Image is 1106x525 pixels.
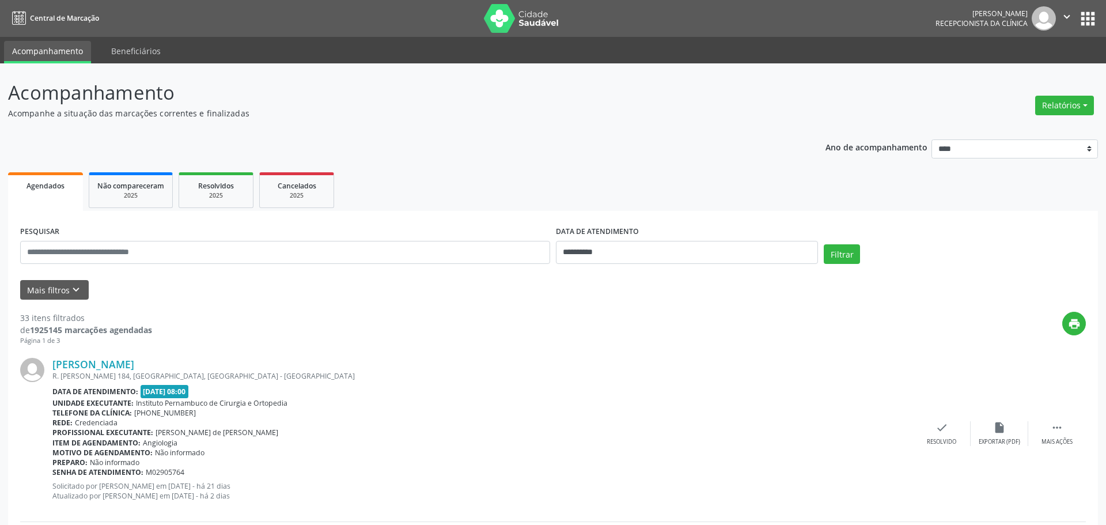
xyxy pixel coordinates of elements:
[8,9,99,28] a: Central de Marcação
[187,191,245,200] div: 2025
[156,428,278,437] span: [PERSON_NAME] de [PERSON_NAME]
[935,421,948,434] i: check
[993,421,1006,434] i: insert_drive_file
[52,408,132,418] b: Telefone da clínica:
[52,481,913,501] p: Solicitado por [PERSON_NAME] em [DATE] - há 21 dias Atualizado por [PERSON_NAME] em [DATE] - há 2...
[824,244,860,264] button: Filtrar
[141,385,189,398] span: [DATE] 08:00
[52,438,141,448] b: Item de agendamento:
[20,336,152,346] div: Página 1 de 3
[935,9,1028,18] div: [PERSON_NAME]
[1060,10,1073,23] i: 
[75,418,118,428] span: Credenciada
[134,408,196,418] span: [PHONE_NUMBER]
[52,358,134,371] a: [PERSON_NAME]
[26,181,65,191] span: Agendados
[20,223,59,241] label: PESQUISAR
[278,181,316,191] span: Cancelados
[1032,6,1056,31] img: img
[1056,6,1078,31] button: 
[556,223,639,241] label: DATA DE ATENDIMENTO
[146,467,184,477] span: M02905764
[155,448,204,458] span: Não informado
[198,181,234,191] span: Resolvidos
[20,312,152,324] div: 33 itens filtrados
[143,438,177,448] span: Angiologia
[52,371,913,381] div: R. [PERSON_NAME] 184, [GEOGRAPHIC_DATA], [GEOGRAPHIC_DATA] - [GEOGRAPHIC_DATA]
[1041,438,1073,446] div: Mais ações
[97,181,164,191] span: Não compareceram
[825,139,927,154] p: Ano de acompanhamento
[20,358,44,382] img: img
[52,448,153,458] b: Motivo de agendamento:
[268,191,325,200] div: 2025
[979,438,1020,446] div: Exportar (PDF)
[4,41,91,63] a: Acompanhamento
[927,438,956,446] div: Resolvido
[52,428,153,437] b: Profissional executante:
[1068,318,1081,330] i: print
[20,324,152,336] div: de
[52,398,134,408] b: Unidade executante:
[1062,312,1086,335] button: print
[8,107,771,119] p: Acompanhe a situação das marcações correntes e finalizadas
[70,284,82,296] i: keyboard_arrow_down
[20,280,89,300] button: Mais filtroskeyboard_arrow_down
[1078,9,1098,29] button: apps
[52,418,73,428] b: Rede:
[30,13,99,23] span: Central de Marcação
[136,398,287,408] span: Instituto Pernambuco de Cirurgia e Ortopedia
[103,41,169,61] a: Beneficiários
[52,467,143,477] b: Senha de atendimento:
[30,324,152,335] strong: 1925145 marcações agendadas
[52,458,88,467] b: Preparo:
[1051,421,1063,434] i: 
[1035,96,1094,115] button: Relatórios
[52,387,138,396] b: Data de atendimento:
[97,191,164,200] div: 2025
[90,458,139,467] span: Não informado
[8,78,771,107] p: Acompanhamento
[935,18,1028,28] span: Recepcionista da clínica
